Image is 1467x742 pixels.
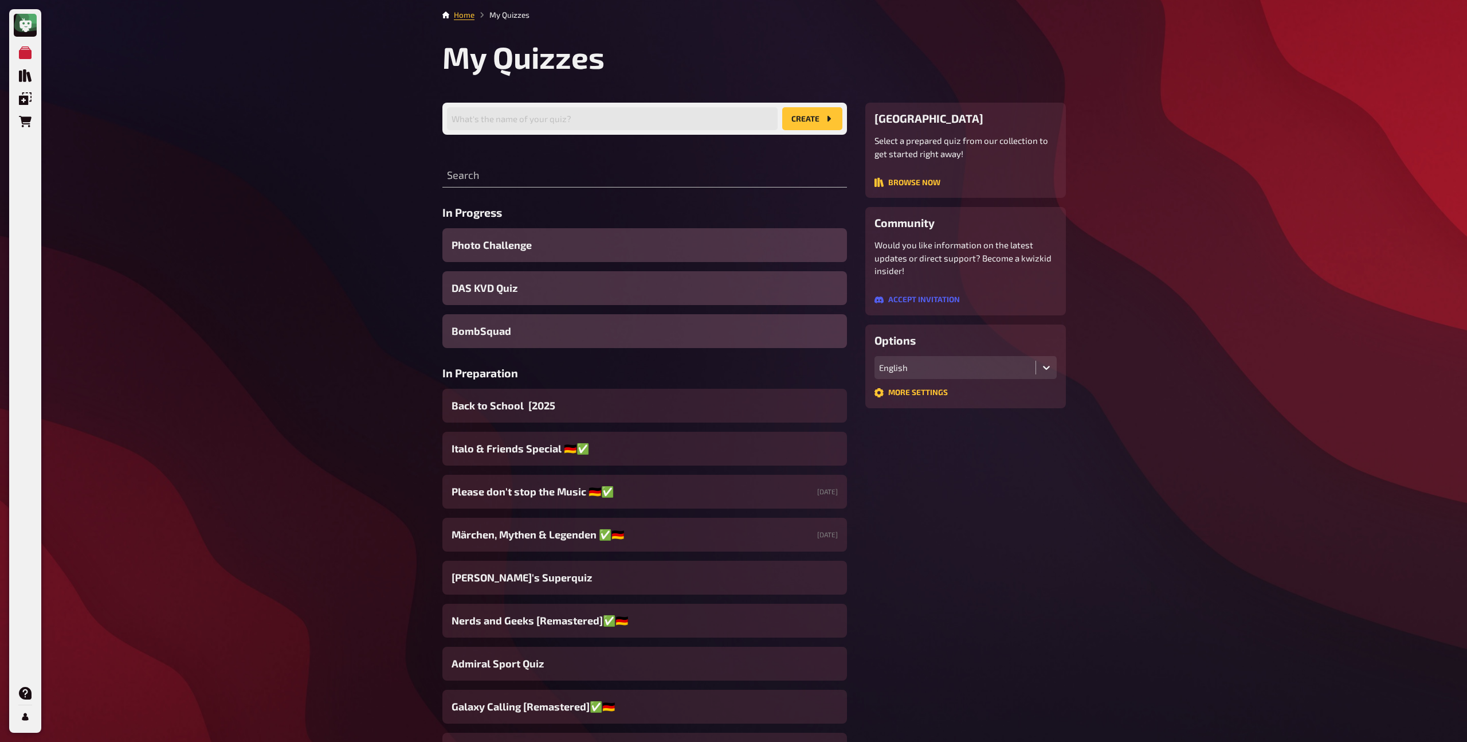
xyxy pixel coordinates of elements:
a: DAS KVD Quiz [442,271,847,305]
span: Admiral Sport Quiz [452,656,544,671]
span: Please don't stop the Music 🇩🇪✅ [452,484,614,499]
button: More settings [874,388,948,397]
input: What's the name of your quiz? [447,107,778,130]
span: Italo & Friends Special 🇩🇪✅ [452,441,589,456]
button: Accept invitation [874,295,960,304]
span: Back to School [2025 [452,398,555,413]
span: Galaxy Calling [Remastered]✅​🇩🇪 [452,699,615,714]
a: Browse now [874,178,940,189]
a: Nerds and Geeks [Remastered]✅​🇩🇪 [442,604,847,638]
a: Märchen, Mythen & Legenden ✅​🇩🇪[DATE] [442,518,847,552]
a: More settings [874,389,948,399]
a: Admiral Sport Quiz [442,647,847,681]
small: [DATE] [817,530,838,540]
small: [DATE] [817,487,838,497]
a: BombSquad [442,314,847,348]
span: BombSquad [452,323,511,339]
a: Home [454,10,474,19]
h3: In Progress [442,206,847,219]
a: Please don't stop the Music 🇩🇪✅[DATE] [442,475,847,509]
a: Back to School [2025 [442,389,847,423]
a: Galaxy Calling [Remastered]✅​🇩🇪 [442,690,847,724]
button: create [782,107,842,130]
a: Photo Challenge [442,228,847,262]
p: Select a prepared quiz from our collection to get started right away! [874,134,1057,160]
h1: My Quizzes [442,39,1066,75]
span: [PERSON_NAME]'s Superquiz [452,570,592,585]
input: Search [442,165,847,188]
h3: Community [874,216,1057,229]
div: English [879,362,1031,373]
li: My Quizzes [474,9,529,21]
span: Märchen, Mythen & Legenden ✅​🇩🇪 [452,527,624,542]
a: Accept invitation [874,296,960,306]
a: Italo & Friends Special 🇩🇪✅ [442,432,847,466]
a: [PERSON_NAME]'s Superquiz [442,561,847,595]
h3: In Preparation [442,366,847,380]
span: DAS KVD Quiz [452,280,517,296]
li: Home [454,9,474,21]
span: Nerds and Geeks [Remastered]✅​🇩🇪 [452,613,628,628]
span: Photo Challenge [452,237,532,253]
p: Would you like information on the latest updates or direct support? Become a kwizkid insider! [874,239,1057,278]
h3: Options [874,334,1057,347]
button: Browse now [874,178,940,187]
h3: [GEOGRAPHIC_DATA] [874,112,1057,125]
